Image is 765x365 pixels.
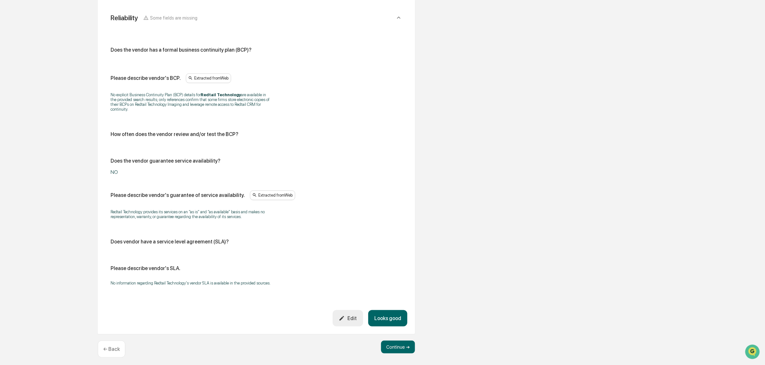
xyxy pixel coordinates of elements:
[111,131,238,137] div: How often does the vendor review and/or test the BCP?
[111,92,271,112] p: No explicit Business Continuity Plan (BCP) details for are available in the provided search resul...
[150,15,198,21] span: Some fields are missing
[250,191,295,200] div: Extracted from Web
[111,239,229,245] div: Does vendor have a service level agreement (SLA)?
[381,341,415,353] button: Continue ➔
[111,158,220,164] div: Does the vendor guarantee service availability?
[64,109,78,114] span: Pylon
[6,94,12,99] div: 🔎
[368,310,407,327] button: Looks good
[22,55,81,61] div: We're available if you need us!
[744,344,762,361] iframe: Open customer support
[6,49,18,61] img: 1746055101610-c473b297-6a78-478c-a979-82029cc54cd1
[111,281,271,285] p: No information regarding Redtail Technology's vendor SLA is available in the provided sources.
[103,346,120,352] p: ← Back
[109,51,117,59] button: Start new chat
[105,7,407,28] div: ReliabilitySome fields are missing
[4,78,44,90] a: 🖐️Preclearance
[111,47,252,53] div: Does the vendor has a formal business continuity plan (BCP)?
[44,78,82,90] a: 🗄️Attestations
[53,81,79,87] span: Attestations
[186,73,231,83] div: Extracted from Web
[22,49,105,55] div: Start new chat
[339,315,357,321] div: Edit
[111,14,138,22] div: Reliability
[111,209,271,219] p: Redtail Technology provides its services on an “as is” and “as available” basis and makes no repr...
[46,81,52,87] div: 🗄️
[13,93,40,99] span: Data Lookup
[111,192,245,198] div: Please describe vendor's guarantee of service availability.
[201,92,241,97] strong: Redtail Technology
[111,169,271,175] div: NO
[45,108,78,114] a: Powered byPylon
[111,75,181,81] div: Please describe vendor's BCP.
[111,265,180,271] div: Please describe vendor's SLA.
[6,13,117,24] p: How can we help?
[6,81,12,87] div: 🖐️
[333,310,363,327] button: Edit
[4,90,43,102] a: 🔎Data Lookup
[13,81,41,87] span: Preclearance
